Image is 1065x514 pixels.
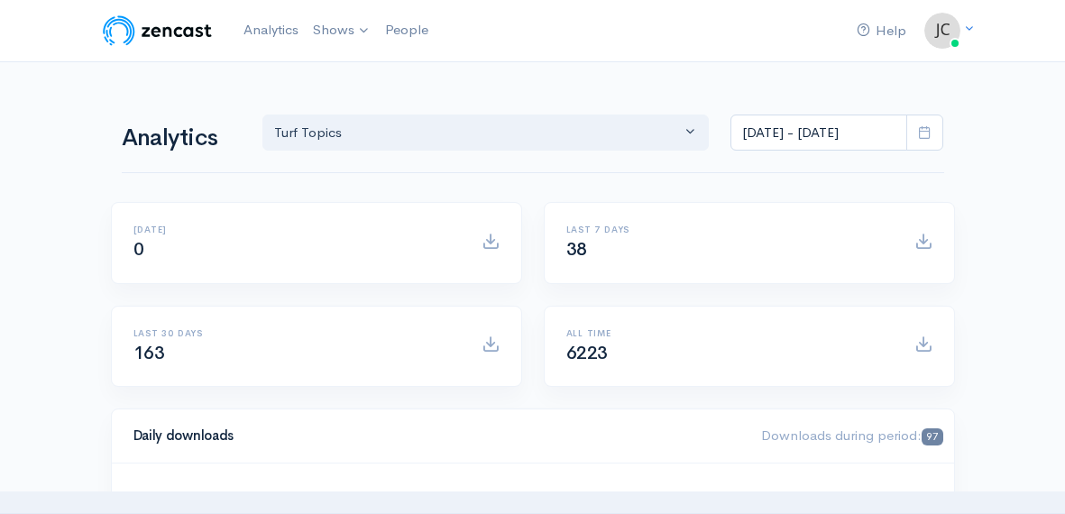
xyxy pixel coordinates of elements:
[566,225,893,234] h6: Last 7 days
[922,428,942,445] span: 97
[236,11,306,50] a: Analytics
[262,115,710,151] button: Turf Topics
[761,427,942,444] span: Downloads during period:
[122,125,241,151] h1: Analytics
[274,123,682,143] div: Turf Topics
[133,428,740,444] h4: Daily downloads
[100,13,215,49] img: ZenCast Logo
[133,225,460,234] h6: [DATE]
[566,238,587,261] span: 38
[1004,453,1047,496] iframe: gist-messenger-bubble-iframe
[730,115,907,151] input: analytics date range selector
[133,328,460,338] h6: Last 30 days
[133,238,144,261] span: 0
[566,342,608,364] span: 6223
[924,13,960,49] img: ...
[306,11,378,50] a: Shows
[849,12,914,50] a: Help
[566,328,893,338] h6: All time
[133,342,165,364] span: 163
[378,11,436,50] a: People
